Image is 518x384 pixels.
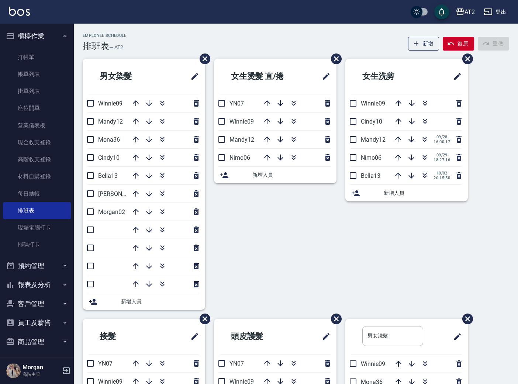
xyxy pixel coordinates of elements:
button: 新增 [408,37,439,51]
h2: 男女染髮 [89,63,165,90]
span: Winnie09 [361,360,385,367]
img: Logo [9,7,30,16]
span: Bella13 [361,172,380,179]
a: 材料自購登錄 [3,168,71,185]
span: 新增人員 [252,171,331,179]
span: 刪除班表 [194,48,211,70]
a: 營業儀表板 [3,117,71,134]
span: 刪除班表 [325,308,343,330]
span: 修改班表的標題 [449,328,462,346]
span: Morgan02 [98,208,125,215]
a: 掃碼打卡 [3,236,71,253]
input: 排版標題 [362,326,423,346]
span: 16:00:17 [434,139,450,144]
a: 現金收支登錄 [3,134,71,151]
span: YN07 [229,360,244,367]
span: 刪除班表 [194,308,211,330]
span: 10/02 [434,171,450,176]
a: 打帳單 [3,49,71,66]
a: 每日結帳 [3,185,71,202]
button: 客戶管理 [3,294,71,314]
span: Bella13 [98,172,118,179]
span: Nimo06 [361,154,381,161]
span: Cindy10 [361,118,382,125]
span: 刪除班表 [457,308,474,330]
button: 預約管理 [3,256,71,276]
span: 刪除班表 [457,48,474,70]
h2: 女生洗剪 [351,63,427,90]
span: Nimo06 [229,154,250,161]
span: YN07 [98,360,113,367]
button: 員工及薪資 [3,313,71,332]
span: Winnie09 [361,100,385,107]
div: 新增人員 [345,185,468,201]
h2: 頭皮護髮 [220,323,296,350]
span: 刪除班表 [325,48,343,70]
a: 座位開單 [3,100,71,117]
button: 商品管理 [3,332,71,352]
button: 復原 [443,37,474,51]
h2: Employee Schedule [83,33,127,38]
a: 排班表 [3,202,71,219]
span: 09/28 [434,135,450,139]
span: 修改班表的標題 [317,328,331,345]
span: 修改班表的標題 [186,328,199,345]
span: Winnie09 [98,100,122,107]
span: YN07 [229,100,244,107]
h5: Morgan [23,364,60,371]
a: 掛單列表 [3,83,71,100]
span: Cindy10 [98,154,120,161]
p: 高階主管 [23,371,60,378]
button: AT2 [453,4,478,20]
a: 現場電腦打卡 [3,219,71,236]
img: Person [6,363,21,378]
span: [PERSON_NAME]37 [98,190,149,197]
span: 新增人員 [121,298,199,305]
button: 報表及分析 [3,275,71,294]
h2: 接髮 [89,323,156,350]
span: Mandy12 [229,136,254,143]
h6: — AT2 [109,44,123,51]
span: 新增人員 [384,189,462,197]
span: 09/29 [434,153,450,158]
a: 帳單列表 [3,66,71,83]
span: Mandy12 [361,136,386,143]
span: 修改班表的標題 [186,68,199,85]
span: Mandy12 [98,118,123,125]
button: 登出 [481,5,509,19]
span: 修改班表的標題 [449,68,462,85]
h3: 排班表 [83,41,109,51]
div: 新增人員 [214,167,336,183]
button: save [434,4,449,19]
div: 新增人員 [83,293,205,310]
span: 20:15:50 [434,176,450,180]
span: 18:27:16 [434,158,450,162]
button: 櫃檯作業 [3,27,71,46]
div: AT2 [465,7,475,17]
span: Winnie09 [229,118,254,125]
span: Mona36 [98,136,120,143]
h2: 女生燙髮 直/捲 [220,63,306,90]
span: 修改班表的標題 [317,68,331,85]
button: 行銷工具 [3,351,71,370]
a: 高階收支登錄 [3,151,71,168]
